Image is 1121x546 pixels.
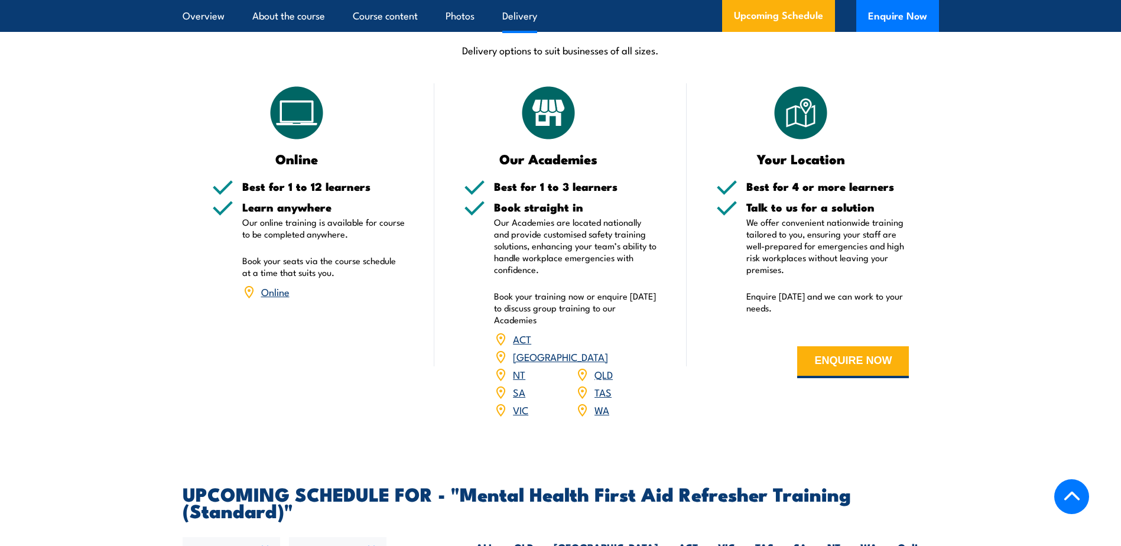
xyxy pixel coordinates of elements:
[513,349,608,363] a: [GEOGRAPHIC_DATA]
[513,367,525,381] a: NT
[494,216,657,275] p: Our Academies are located nationally and provide customised safety training solutions, enhancing ...
[594,402,609,417] a: WA
[746,201,909,213] h5: Talk to us for a solution
[183,485,939,518] h2: UPCOMING SCHEDULE FOR - "Mental Health First Aid Refresher Training (Standard)"
[746,181,909,192] h5: Best for 4 or more learners
[212,152,382,165] h3: Online
[513,331,531,346] a: ACT
[594,385,612,399] a: TAS
[594,367,613,381] a: QLD
[464,152,633,165] h3: Our Academies
[494,201,657,213] h5: Book straight in
[513,402,528,417] a: VIC
[797,346,909,378] button: ENQUIRE NOW
[183,43,939,57] p: Delivery options to suit businesses of all sizes.
[261,284,290,298] a: Online
[494,290,657,326] p: Book your training now or enquire [DATE] to discuss group training to our Academies
[746,290,909,314] p: Enquire [DATE] and we can work to your needs.
[513,385,525,399] a: SA
[242,216,405,240] p: Our online training is available for course to be completed anywhere.
[242,201,405,213] h5: Learn anywhere
[242,181,405,192] h5: Best for 1 to 12 learners
[746,216,909,275] p: We offer convenient nationwide training tailored to you, ensuring your staff are well-prepared fo...
[716,152,886,165] h3: Your Location
[494,181,657,192] h5: Best for 1 to 3 learners
[242,255,405,278] p: Book your seats via the course schedule at a time that suits you.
